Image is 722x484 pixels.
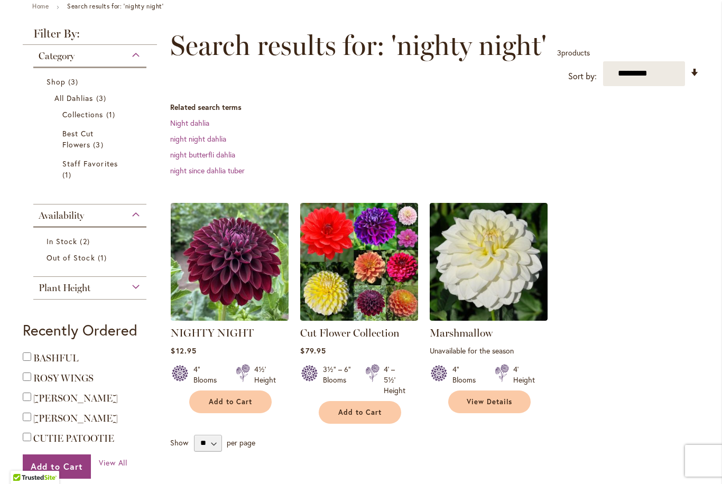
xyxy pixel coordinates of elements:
[33,393,118,404] a: [PERSON_NAME]
[430,313,548,323] a: Marshmallow
[62,128,120,150] a: Best Cut Flowers
[170,134,226,144] a: night night dahlia
[300,203,418,321] img: CUT FLOWER COLLECTION
[39,210,84,221] span: Availability
[32,2,49,10] a: Home
[54,92,128,104] a: All Dahlias
[300,327,400,339] a: Cut Flower Collection
[62,109,104,119] span: Collections
[33,352,78,364] a: BASHFUL
[171,203,289,321] img: Nighty Night
[467,397,512,406] span: View Details
[39,50,75,62] span: Category
[62,128,94,150] span: Best Cut Flowers
[62,169,74,180] span: 1
[33,433,114,444] a: CUTIE PATOOTIE
[96,92,109,104] span: 3
[384,364,405,396] div: 4' – 5½' Height
[323,364,353,396] div: 3½" – 6" Blooms
[47,236,77,246] span: In Stock
[93,139,106,150] span: 3
[568,67,597,86] label: Sort by:
[47,252,136,263] a: Out of Stock 1
[170,150,235,160] a: night butterfli dahlia
[170,102,699,113] dt: Related search terms
[106,109,118,120] span: 1
[557,48,561,58] span: 3
[170,30,547,61] span: Search results for: 'nighty night'
[430,203,548,321] img: Marshmallow
[47,76,136,87] a: Shop
[227,437,255,447] span: per page
[300,346,326,356] span: $79.95
[80,236,92,247] span: 2
[99,458,128,468] a: View All
[171,346,196,356] span: $12.95
[39,282,90,294] span: Plant Height
[67,2,163,10] strong: Search results for: 'nighty night'
[171,327,254,339] a: NIGHTY NIGHT
[31,461,83,472] span: Add to Cart
[448,390,531,413] a: View Details
[171,313,289,323] a: Nighty Night
[47,253,95,263] span: Out of Stock
[170,437,188,447] span: Show
[23,320,137,340] strong: Recently Ordered
[254,364,276,385] div: 4½' Height
[430,327,493,339] a: Marshmallow
[33,373,94,384] a: ROSY WINGS
[47,77,66,87] span: Shop
[300,313,418,323] a: CUT FLOWER COLLECTION
[62,159,118,169] span: Staff Favorites
[430,346,548,356] p: Unavailable for the season
[338,408,382,417] span: Add to Cart
[513,364,535,385] div: 4' Height
[98,252,109,263] span: 1
[557,44,590,61] p: products
[54,93,94,103] span: All Dahlias
[170,165,245,175] a: night since dahlia tuber
[452,364,482,385] div: 4" Blooms
[68,76,81,87] span: 3
[23,454,91,479] button: Add to Cart
[62,158,120,180] a: Staff Favorites
[23,28,157,45] strong: Filter By:
[193,364,223,385] div: 4" Blooms
[189,390,272,413] button: Add to Cart
[319,401,401,424] button: Add to Cart
[62,109,120,120] a: Collections
[209,397,252,406] span: Add to Cart
[47,236,136,247] a: In Stock 2
[33,413,118,424] a: [PERSON_NAME]
[170,118,209,128] a: Night dahlia
[8,446,38,476] iframe: Launch Accessibility Center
